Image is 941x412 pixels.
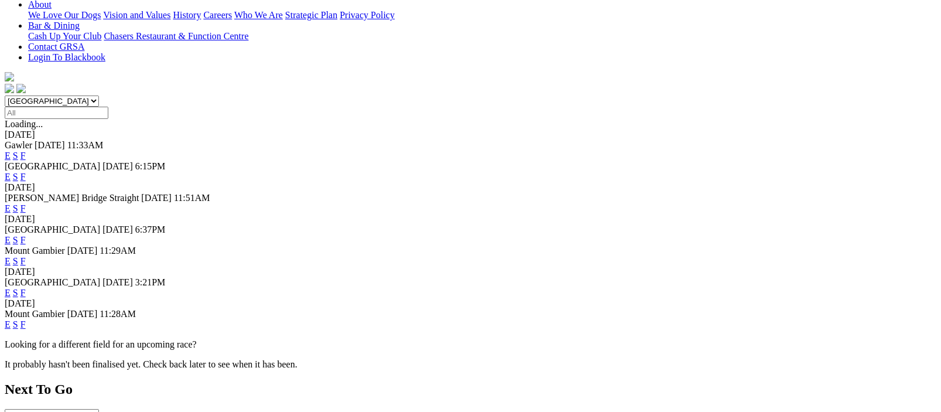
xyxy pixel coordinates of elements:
a: F [20,256,26,266]
a: Cash Up Your Club [28,31,101,41]
a: Chasers Restaurant & Function Centre [104,31,248,41]
span: 11:29AM [100,246,136,256]
a: Contact GRSA [28,42,84,52]
a: F [20,288,26,298]
span: [DATE] [102,277,133,287]
div: About [28,10,936,21]
a: S [13,319,18,329]
div: [DATE] [5,130,936,140]
a: S [13,203,18,213]
span: 3:21PM [135,277,166,287]
img: facebook.svg [5,84,14,93]
a: F [20,151,26,161]
span: 6:37PM [135,224,166,234]
a: E [5,235,11,245]
span: Gawler [5,140,32,150]
span: [DATE] [102,224,133,234]
a: E [5,151,11,161]
span: [DATE] [67,246,98,256]
input: Select date [5,107,108,119]
span: [DATE] [67,309,98,319]
div: [DATE] [5,214,936,224]
a: S [13,256,18,266]
a: S [13,172,18,182]
a: Careers [203,10,232,20]
span: [DATE] [141,193,172,203]
a: E [5,319,11,329]
img: logo-grsa-white.png [5,72,14,81]
span: 11:51AM [174,193,210,203]
span: 6:15PM [135,161,166,171]
h2: Next To Go [5,382,936,397]
span: Mount Gambier [5,246,65,256]
a: Bar & Dining [28,21,80,30]
span: [GEOGRAPHIC_DATA] [5,161,100,171]
div: [DATE] [5,267,936,277]
span: 11:28AM [100,309,136,319]
a: F [20,319,26,329]
a: Login To Blackbook [28,52,105,62]
span: [GEOGRAPHIC_DATA] [5,224,100,234]
span: Mount Gambier [5,309,65,319]
div: [DATE] [5,182,936,193]
a: F [20,172,26,182]
div: [DATE] [5,298,936,309]
a: S [13,235,18,245]
p: Looking for a different field for an upcoming race? [5,339,936,350]
a: S [13,288,18,298]
img: twitter.svg [16,84,26,93]
a: E [5,256,11,266]
a: We Love Our Dogs [28,10,101,20]
a: E [5,172,11,182]
span: [PERSON_NAME] Bridge Straight [5,193,139,203]
span: 11:33AM [67,140,104,150]
a: Vision and Values [103,10,170,20]
a: E [5,203,11,213]
a: E [5,288,11,298]
a: Strategic Plan [285,10,337,20]
a: Privacy Policy [340,10,395,20]
partial: It probably hasn't been finalised yet. Check back later to see when it has been. [5,359,297,369]
a: F [20,203,26,213]
a: F [20,235,26,245]
span: [DATE] [35,140,65,150]
span: [GEOGRAPHIC_DATA] [5,277,100,287]
a: History [173,10,201,20]
div: Bar & Dining [28,31,936,42]
a: Who We Are [234,10,283,20]
span: [DATE] [102,161,133,171]
a: S [13,151,18,161]
span: Loading... [5,119,43,129]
